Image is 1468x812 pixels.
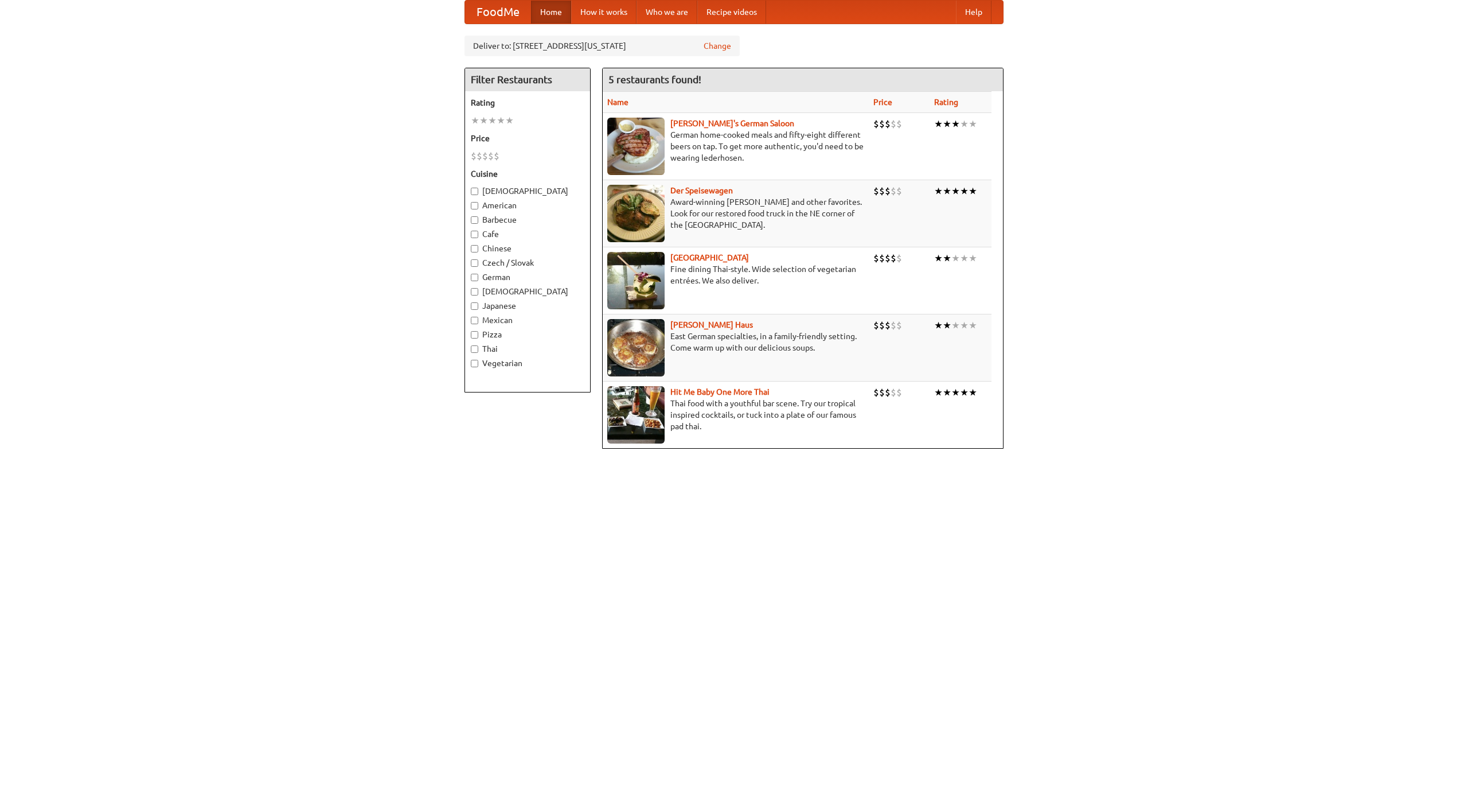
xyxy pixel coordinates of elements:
li: ★ [943,252,951,265]
li: $ [471,150,477,162]
label: Czech / Slovak [471,257,584,269]
a: [PERSON_NAME]'s German Saloon [670,119,794,128]
h5: Rating [471,97,584,108]
li: $ [482,150,488,162]
li: ★ [943,319,951,332]
label: Thai [471,343,584,355]
p: German home-cooked meals and fifty-eight different beers on tap. To get more authentic, you'd nee... [607,129,864,164]
a: How it works [571,1,637,24]
li: $ [873,252,879,265]
li: ★ [934,252,943,265]
a: [GEOGRAPHIC_DATA] [670,253,749,262]
a: Rating [934,98,958,107]
li: $ [873,185,879,197]
li: $ [896,386,902,399]
li: ★ [951,386,960,399]
li: ★ [943,185,951,197]
li: $ [879,252,885,265]
li: $ [891,252,896,265]
label: Japanese [471,300,584,312]
li: ★ [960,252,969,265]
li: $ [879,185,885,197]
p: Thai food with a youthful bar scene. Try our tropical inspired cocktails, or tuck into a plate of... [607,398,864,432]
a: Price [873,98,892,107]
li: $ [885,185,891,197]
li: ★ [969,185,977,197]
input: Barbecue [471,216,478,224]
li: $ [477,150,482,162]
li: $ [896,118,902,130]
label: German [471,271,584,283]
li: ★ [951,319,960,332]
input: American [471,202,478,209]
li: ★ [951,185,960,197]
a: Recipe videos [697,1,766,24]
label: Mexican [471,314,584,326]
a: Name [607,98,628,107]
li: $ [873,319,879,332]
input: [DEMOGRAPHIC_DATA] [471,288,478,296]
input: Japanese [471,302,478,310]
a: Hit Me Baby One More Thai [670,387,770,397]
li: ★ [960,185,969,197]
li: ★ [943,386,951,399]
label: Barbecue [471,214,584,226]
img: speisewagen.jpg [607,185,665,242]
h4: Filter Restaurants [465,68,590,91]
input: Mexican [471,317,478,324]
img: babythai.jpg [607,386,665,444]
li: $ [885,118,891,130]
li: ★ [488,114,497,127]
li: ★ [505,114,514,127]
a: FoodMe [465,1,531,24]
li: ★ [960,319,969,332]
div: Deliver to: [STREET_ADDRESS][US_STATE] [464,36,740,56]
img: kohlhaus.jpg [607,319,665,376]
li: ★ [969,319,977,332]
li: $ [494,150,499,162]
p: Fine dining Thai-style. Wide selection of vegetarian entrées. We also deliver. [607,263,864,286]
li: ★ [934,185,943,197]
a: [PERSON_NAME] Haus [670,320,753,329]
label: [DEMOGRAPHIC_DATA] [471,286,584,297]
li: ★ [960,386,969,399]
li: $ [873,118,879,130]
input: [DEMOGRAPHIC_DATA] [471,188,478,195]
a: Change [704,40,731,52]
li: ★ [969,118,977,130]
b: Der Speisewagen [670,186,733,195]
li: $ [891,185,896,197]
input: Vegetarian [471,360,478,367]
li: ★ [969,252,977,265]
label: American [471,200,584,211]
img: satay.jpg [607,252,665,309]
li: $ [885,252,891,265]
li: $ [891,118,896,130]
input: German [471,274,478,281]
li: ★ [951,118,960,130]
input: Thai [471,345,478,353]
input: Pizza [471,331,478,339]
li: $ [885,319,891,332]
li: ★ [497,114,505,127]
li: $ [488,150,494,162]
h5: Cuisine [471,168,584,180]
li: ★ [943,118,951,130]
input: Chinese [471,245,478,252]
li: $ [873,386,879,399]
li: ★ [471,114,479,127]
label: Cafe [471,228,584,240]
li: ★ [951,252,960,265]
label: Vegetarian [471,358,584,369]
label: [DEMOGRAPHIC_DATA] [471,185,584,197]
label: Chinese [471,243,584,254]
h5: Price [471,133,584,144]
li: $ [896,319,902,332]
li: $ [879,118,885,130]
a: Who we are [637,1,697,24]
li: $ [885,386,891,399]
p: Award-winning [PERSON_NAME] and other favorites. Look for our restored food truck in the NE corne... [607,196,864,231]
li: ★ [934,319,943,332]
li: $ [896,252,902,265]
